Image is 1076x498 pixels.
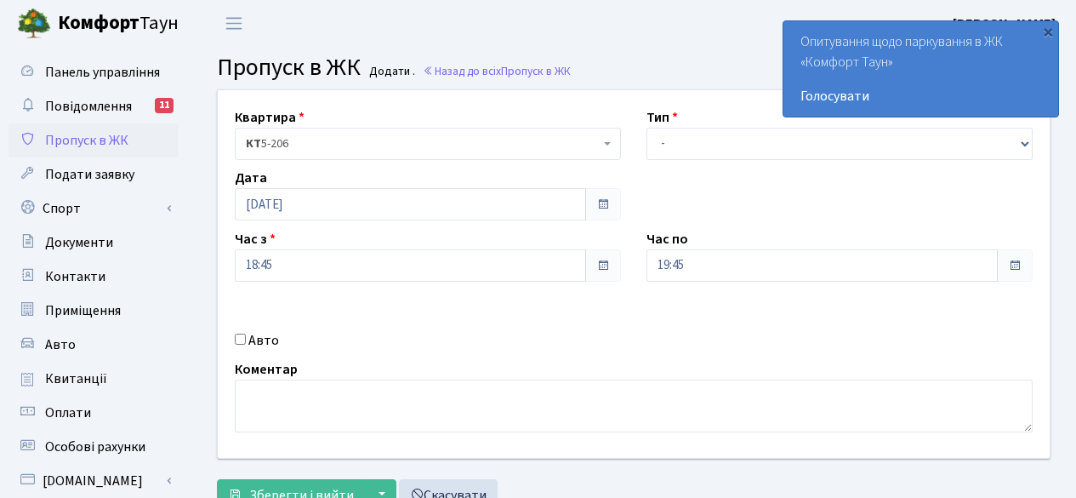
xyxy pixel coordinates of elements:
[45,63,160,82] span: Панель управління
[646,107,678,128] label: Тип
[9,430,179,464] a: Особові рахунки
[9,328,179,362] a: Авто
[45,165,134,184] span: Подати заявку
[9,157,179,192] a: Подати заявку
[423,63,571,79] a: Назад до всіхПропуск в ЖК
[17,7,51,41] img: logo.png
[45,97,132,116] span: Повідомлення
[953,14,1056,34] a: [PERSON_NAME]
[1039,23,1056,40] div: ×
[235,107,305,128] label: Квартира
[45,131,128,150] span: Пропуск в ЖК
[953,14,1056,33] b: [PERSON_NAME]
[646,229,688,249] label: Час по
[45,233,113,252] span: Документи
[9,362,179,396] a: Квитанції
[9,123,179,157] a: Пропуск в ЖК
[246,135,261,152] b: КТ
[45,404,91,422] span: Оплати
[501,63,571,79] span: Пропуск в ЖК
[235,128,621,160] span: <b>КТ</b>&nbsp;&nbsp;&nbsp;&nbsp;5-206
[45,438,145,456] span: Особові рахунки
[9,192,179,226] a: Спорт
[366,65,415,79] small: Додати .
[235,359,298,380] label: Коментар
[9,396,179,430] a: Оплати
[45,301,121,320] span: Приміщення
[246,135,600,152] span: <b>КТ</b>&nbsp;&nbsp;&nbsp;&nbsp;5-206
[783,21,1058,117] div: Опитування щодо паркування в ЖК «Комфорт Таун»
[9,260,179,294] a: Контакти
[9,55,179,89] a: Панель управління
[155,98,174,113] div: 11
[213,9,255,37] button: Переключити навігацію
[45,267,105,286] span: Контакти
[58,9,139,37] b: Комфорт
[9,226,179,260] a: Документи
[9,294,179,328] a: Приміщення
[9,464,179,498] a: [DOMAIN_NAME]
[217,50,361,84] span: Пропуск в ЖК
[800,86,1041,106] a: Голосувати
[58,9,179,38] span: Таун
[235,229,276,249] label: Час з
[235,168,267,188] label: Дата
[9,89,179,123] a: Повідомлення11
[45,335,76,354] span: Авто
[45,369,107,388] span: Квитанції
[248,330,279,351] label: Авто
